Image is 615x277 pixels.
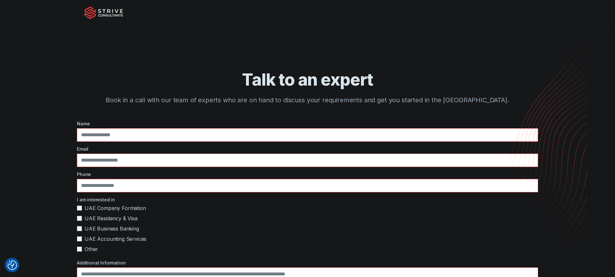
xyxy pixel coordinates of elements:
[77,226,82,231] input: UAE Business Banking
[85,6,123,19] img: Strive Consultants
[77,146,538,152] label: Email
[85,235,146,243] span: UAE Accounting Services
[77,120,538,127] label: Name
[85,214,137,222] span: UAE Residency & Visa
[77,259,538,266] label: Additional Information
[85,245,98,253] span: Other
[102,69,512,90] h1: Talk to an expert
[85,204,146,212] span: UAE Company Formation
[77,206,82,211] input: UAE Company Formation
[85,225,139,232] span: UAE Business Banking
[77,247,82,252] input: Other
[77,236,82,241] input: UAE Accounting Services
[102,95,512,105] p: Book in a call with our team of experts who are on hand to discuss your requirements and get you ...
[77,216,82,221] input: UAE Residency & Visa
[7,260,17,270] img: Revisit consent button
[77,171,538,178] label: Phone
[7,260,17,270] button: Consent Preferences
[77,196,538,203] label: I am interested in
